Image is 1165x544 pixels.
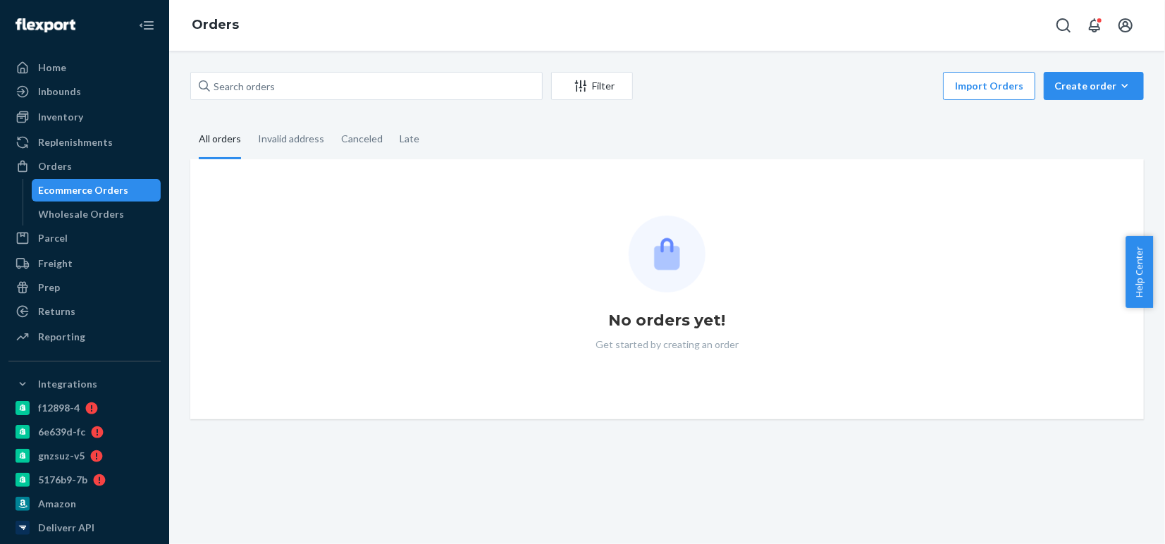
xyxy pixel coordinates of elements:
a: Freight [8,252,161,275]
ol: breadcrumbs [180,5,250,46]
div: 6e639d-fc [38,425,85,439]
a: gnzsuz-v5 [8,445,161,467]
div: f12898-4 [38,401,80,415]
a: Deliverr API [8,517,161,539]
button: Open Search Box [1049,11,1078,39]
a: 6e639d-fc [8,421,161,443]
a: Prep [8,276,161,299]
button: Create order [1044,72,1144,100]
div: Freight [38,256,73,271]
div: Prep [38,280,60,295]
div: Wholesale Orders [39,207,125,221]
a: f12898-4 [8,397,161,419]
button: Import Orders [943,72,1035,100]
img: Flexport logo [16,18,75,32]
div: Deliverr API [38,521,94,535]
div: Filter [552,79,632,93]
a: Orders [192,17,239,32]
a: Inbounds [8,80,161,103]
a: Replenishments [8,131,161,154]
input: Search orders [190,72,543,100]
a: Orders [8,155,161,178]
div: Amazon [38,497,76,511]
div: Ecommerce Orders [39,183,129,197]
div: Orders [38,159,72,173]
div: Canceled [341,120,383,157]
a: Reporting [8,326,161,348]
a: Inventory [8,106,161,128]
div: Inbounds [38,85,81,99]
div: Parcel [38,231,68,245]
button: Open notifications [1080,11,1109,39]
div: Late [400,120,419,157]
a: Amazon [8,493,161,515]
h1: No orders yet! [609,309,726,332]
div: Home [38,61,66,75]
div: 5176b9-7b [38,473,87,487]
p: Get started by creating an order [596,338,739,352]
a: Parcel [8,227,161,249]
div: Inventory [38,110,83,124]
button: Help Center [1126,236,1153,308]
div: Integrations [38,377,97,391]
div: Create order [1054,79,1133,93]
div: All orders [199,120,241,159]
button: Close Navigation [132,11,161,39]
a: Ecommerce Orders [32,179,161,202]
div: Replenishments [38,135,113,149]
button: Filter [551,72,633,100]
a: Wholesale Orders [32,203,161,225]
a: Home [8,56,161,79]
div: Returns [38,304,75,319]
div: gnzsuz-v5 [38,449,85,463]
img: Empty list [629,216,705,292]
a: 5176b9-7b [8,469,161,491]
button: Integrations [8,373,161,395]
div: Invalid address [258,120,324,157]
button: Open account menu [1111,11,1140,39]
a: Returns [8,300,161,323]
div: Reporting [38,330,85,344]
